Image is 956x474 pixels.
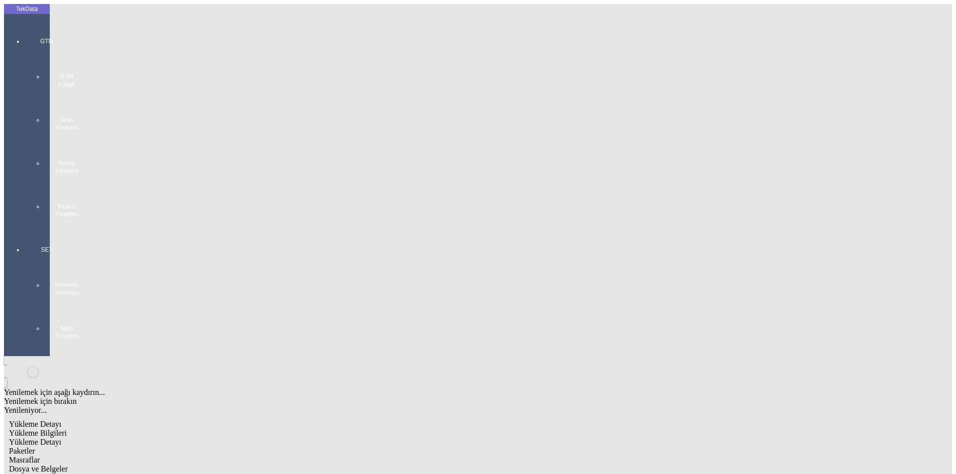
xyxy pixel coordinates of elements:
[52,73,82,89] span: GTM Kokpit
[52,116,82,132] span: Ürün Yönetimi
[52,324,82,340] span: Sabit Yönetimi
[9,420,61,428] span: Yükleme Detayı
[9,465,68,473] span: Dosya ve Belgeler
[52,281,82,297] span: Personel Yönetimi
[4,5,50,13] div: TekData
[4,397,803,406] div: Yenilemek için bırakın
[32,37,62,45] span: GTM
[9,429,67,437] span: Yükleme Bilgileri
[9,438,61,446] span: Yükleme Detayı
[32,246,62,254] span: SET
[52,159,82,175] span: Hesap Yönetimi
[9,456,40,464] span: Masraflar
[52,202,82,218] span: İhracat Yönetimi
[4,388,803,397] div: Yenilemek için aşağı kaydırın...
[4,406,803,415] div: Yenileniyor...
[9,447,35,455] span: Paketler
